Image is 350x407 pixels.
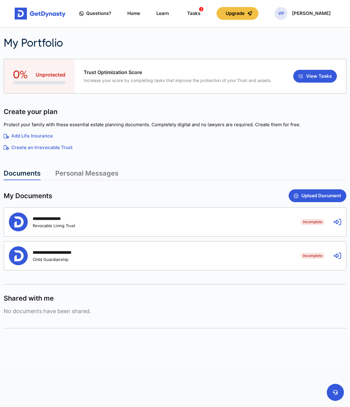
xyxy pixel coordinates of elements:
a: Documents [4,169,41,180]
h2: My Portfolio [4,37,257,50]
a: Tasks2 [185,5,201,22]
p: Protect your family with these essential estate planning documents. Completely digital and no law... [4,121,346,128]
span: Questions? [86,8,111,19]
div: Child Guardianship [33,257,71,262]
span: 2 [199,7,203,11]
span: Incomplete [301,253,325,259]
span: My Documents [4,191,52,200]
a: Create an Irrevocable Trust [4,144,346,151]
button: View Tasks [293,70,337,83]
span: Unprotected [36,71,65,78]
button: Upload Document [289,189,346,202]
div: Revocable Living Trust [33,223,75,228]
div: Tasks [187,8,200,19]
span: Incomplete [301,219,325,225]
span: Trust Optimization Score [84,70,272,75]
span: No documents have been shared. [4,308,346,314]
span: Shared with me [4,294,54,303]
img: Person [9,246,28,265]
img: Get started for free with Dynasty Trust Company [15,8,66,20]
img: Person [9,212,28,231]
a: Personal Messages [55,169,118,180]
button: Upgrade [217,7,258,20]
span: Create your plan [4,107,57,116]
span: VP [275,7,287,20]
p: [PERSON_NAME] [292,11,331,16]
a: Home [127,5,140,22]
a: Add Life Insurance [4,133,346,140]
a: Questions? [79,5,111,22]
span: 0% [13,68,28,81]
button: VP[PERSON_NAME] [275,7,331,20]
span: Increase your score by completing tasks that improve the protection of your Trust and assets. [84,78,272,83]
a: Learn [156,5,169,22]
